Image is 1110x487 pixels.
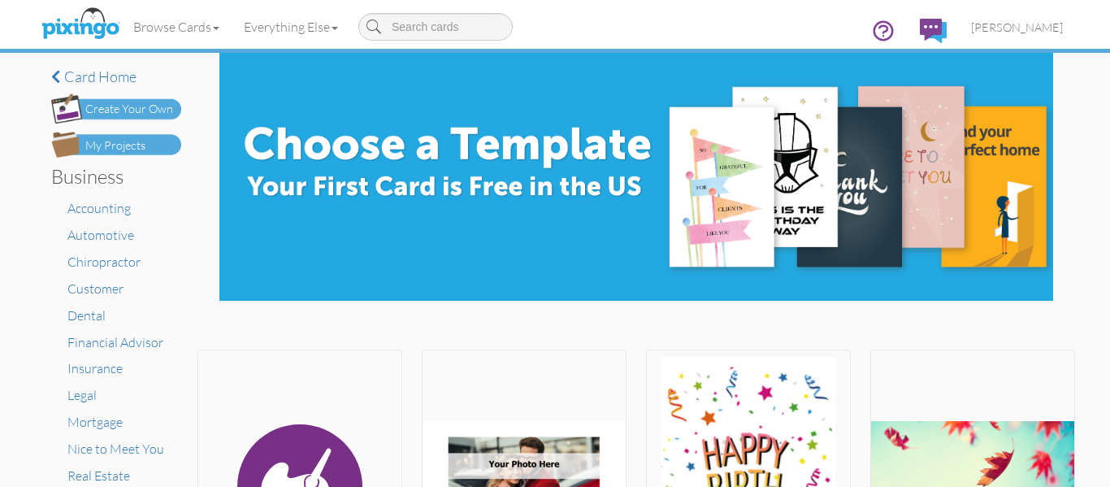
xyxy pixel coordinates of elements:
a: Nice to Meet You [67,441,164,457]
img: comments.svg [920,19,947,43]
a: Card home [51,69,181,85]
img: create-own-button.png [51,93,181,124]
a: Mortgage [67,414,123,430]
div: My Projects [85,137,145,154]
input: Search cards [358,13,513,41]
span: [PERSON_NAME] [971,20,1063,34]
a: Customer [67,280,124,297]
a: Legal [67,387,97,403]
h3: Business [51,166,169,187]
img: my-projects-button.png [51,132,181,158]
a: Dental [67,307,106,324]
a: Browse Cards [121,7,232,47]
a: Everything Else [232,7,350,47]
a: Chiropractor [67,254,141,270]
a: [PERSON_NAME] [959,7,1075,48]
a: Automotive [67,227,134,243]
a: Insurance [67,360,123,376]
a: Real Estate [67,467,130,484]
a: Financial Advisor [67,334,163,350]
img: pixingo logo [37,4,124,45]
img: e8896c0d-71ea-4978-9834-e4f545c8bf84.jpg [219,53,1053,301]
div: Create Your Own [85,101,173,118]
a: Accounting [67,200,131,216]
